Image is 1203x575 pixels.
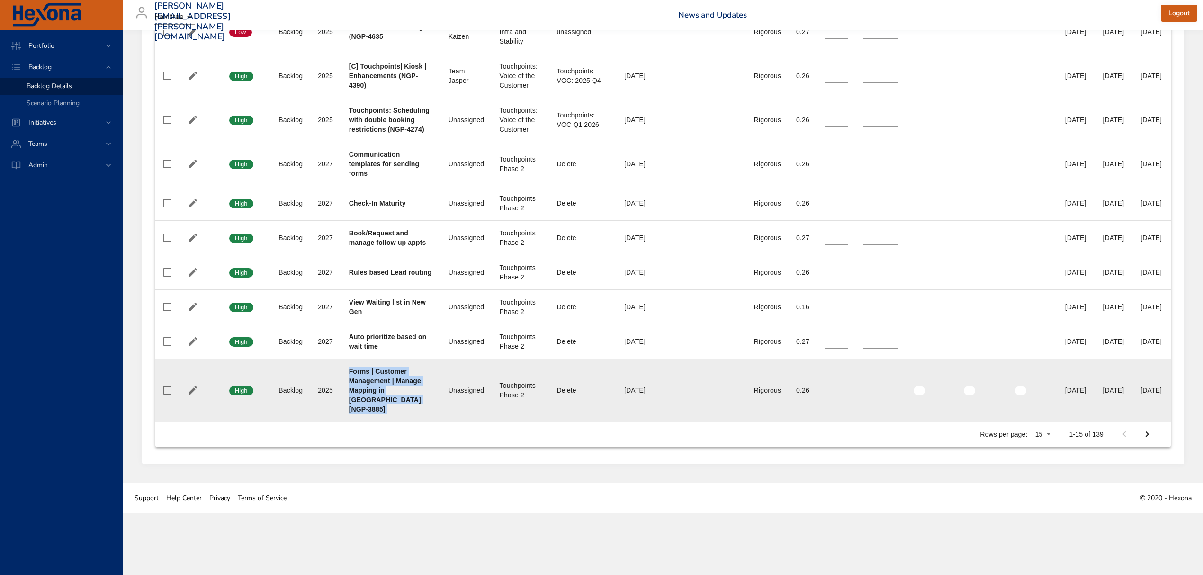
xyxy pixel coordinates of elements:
[500,18,542,46] div: Touchpoints: Infra and Stability
[1103,115,1125,125] div: [DATE]
[278,198,303,208] div: Backlog
[318,386,333,395] div: 2025
[1065,71,1088,81] div: [DATE]
[754,71,781,81] div: Rigorous
[1103,27,1125,36] div: [DATE]
[318,71,333,81] div: 2025
[557,110,609,129] div: Touchpoints: VOC Q1 2026
[1103,159,1125,169] div: [DATE]
[229,199,253,208] span: High
[186,334,200,349] button: Edit Project Details
[1065,198,1088,208] div: [DATE]
[796,233,809,243] div: 0.27
[449,198,485,208] div: Unassigned
[1103,71,1125,81] div: [DATE]
[449,302,485,312] div: Unassigned
[318,115,333,125] div: 2025
[238,494,287,503] span: Terms of Service
[796,159,809,169] div: 0.26
[557,66,609,85] div: Touchpoints VOC: 2025 Q4
[624,386,662,395] div: [DATE]
[1140,337,1163,346] div: [DATE]
[229,338,253,346] span: High
[500,62,542,90] div: Touchpoints: Voice of the Customer
[624,198,662,208] div: [DATE]
[754,159,781,169] div: Rigorous
[796,71,809,81] div: 0.26
[557,159,609,169] div: Delete
[349,269,432,276] b: Rules based Lead routing
[186,113,200,127] button: Edit Project Details
[796,27,809,36] div: 0.27
[796,337,809,346] div: 0.27
[1103,386,1125,395] div: [DATE]
[500,263,542,282] div: Touchpoints Phase 2
[754,337,781,346] div: Rigorous
[318,198,333,208] div: 2027
[186,196,200,210] button: Edit Project Details
[349,199,406,207] b: Check-In Maturity
[278,386,303,395] div: Backlog
[796,386,809,395] div: 0.26
[1065,302,1088,312] div: [DATE]
[154,1,231,42] h3: [PERSON_NAME][EMAIL_ADDRESS][PERSON_NAME][DOMAIN_NAME]
[624,159,662,169] div: [DATE]
[1161,5,1197,22] button: Logout
[318,233,333,243] div: 2027
[278,27,303,36] div: Backlog
[1103,198,1125,208] div: [DATE]
[229,116,253,125] span: High
[135,494,159,503] span: Support
[349,229,426,246] b: Book/Request and manage follow up appts
[186,383,200,397] button: Edit Project Details
[21,118,64,127] span: Initiatives
[1140,233,1163,243] div: [DATE]
[754,386,781,395] div: Rigorous
[349,368,421,413] b: Forms | Customer Management | Manage Mapping in [GEOGRAPHIC_DATA] [NGP-3885]
[1140,71,1163,81] div: [DATE]
[186,265,200,279] button: Edit Project Details
[1103,337,1125,346] div: [DATE]
[27,81,72,90] span: Backlog Details
[624,337,662,346] div: [DATE]
[318,268,333,277] div: 2027
[234,487,290,509] a: Terms of Service
[229,160,253,169] span: High
[1065,268,1088,277] div: [DATE]
[154,9,195,25] div: Raintree
[229,269,253,277] span: High
[557,302,609,312] div: Delete
[1103,302,1125,312] div: [DATE]
[1168,8,1190,19] span: Logout
[278,71,303,81] div: Backlog
[229,28,252,36] span: Low
[557,27,609,36] div: unassigned
[186,231,200,245] button: Edit Project Details
[557,268,609,277] div: Delete
[449,268,485,277] div: Unassigned
[678,9,747,20] a: News and Updates
[21,161,55,170] span: Admin
[349,107,430,133] b: Touchpoints: Scheduling with double booking restrictions (NGP-4274)
[349,63,427,89] b: [C] Touchpoints| Kiosk | Enhancements (NGP-4390)
[449,337,485,346] div: Unassigned
[980,430,1027,439] p: Rows per page:
[1069,430,1104,439] p: 1-15 of 139
[796,302,809,312] div: 0.16
[278,159,303,169] div: Backlog
[1140,386,1163,395] div: [DATE]
[1065,337,1088,346] div: [DATE]
[349,333,427,350] b: Auto prioritize based on wait time
[229,72,253,81] span: High
[500,228,542,247] div: Touchpoints Phase 2
[557,337,609,346] div: Delete
[1065,27,1088,36] div: [DATE]
[1103,233,1125,243] div: [DATE]
[449,233,485,243] div: Unassigned
[500,297,542,316] div: Touchpoints Phase 2
[449,159,485,169] div: Unassigned
[206,487,234,509] a: Privacy
[754,268,781,277] div: Rigorous
[500,106,542,134] div: Touchpoints: Voice of the Customer
[624,233,662,243] div: [DATE]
